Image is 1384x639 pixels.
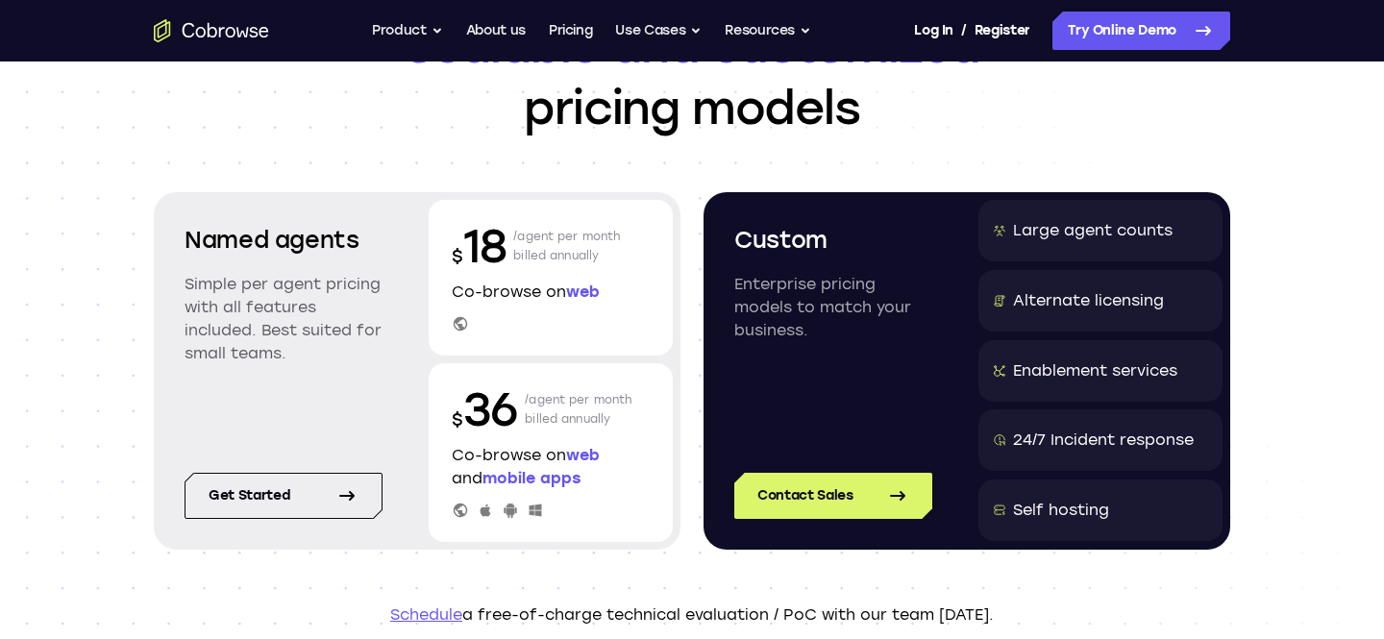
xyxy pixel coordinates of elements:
a: Register [975,12,1030,50]
button: Use Cases [615,12,702,50]
span: / [961,19,967,42]
p: /agent per month billed annually [525,379,632,440]
h1: pricing models [154,15,1230,138]
p: Co-browse on and [452,444,650,490]
a: Contact Sales [734,473,932,519]
a: Pricing [549,12,593,50]
span: mobile apps [482,469,581,487]
p: 36 [452,379,517,440]
p: 18 [452,215,506,277]
div: Enablement services [1013,359,1177,382]
button: Resources [725,12,811,50]
p: Enterprise pricing models to match your business. [734,273,932,342]
div: 24/7 Incident response [1013,429,1194,452]
a: About us [466,12,526,50]
span: $ [452,246,463,267]
p: a free-of-charge technical evaluation / PoC with our team [DATE]. [154,603,1230,627]
p: Co-browse on [452,281,650,304]
div: Alternate licensing [1013,289,1164,312]
a: Schedule [390,605,462,624]
p: /agent per month billed annually [513,215,621,277]
div: Large agent counts [1013,219,1173,242]
a: Get started [185,473,383,519]
button: Product [372,12,443,50]
span: web [566,446,600,464]
div: Self hosting [1013,499,1109,522]
a: Log In [914,12,952,50]
h2: Custom [734,223,932,258]
p: Simple per agent pricing with all features included. Best suited for small teams. [185,273,383,365]
h2: Named agents [185,223,383,258]
span: web [566,283,600,301]
a: Try Online Demo [1052,12,1230,50]
a: Go to the home page [154,19,269,42]
span: $ [452,409,463,430]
